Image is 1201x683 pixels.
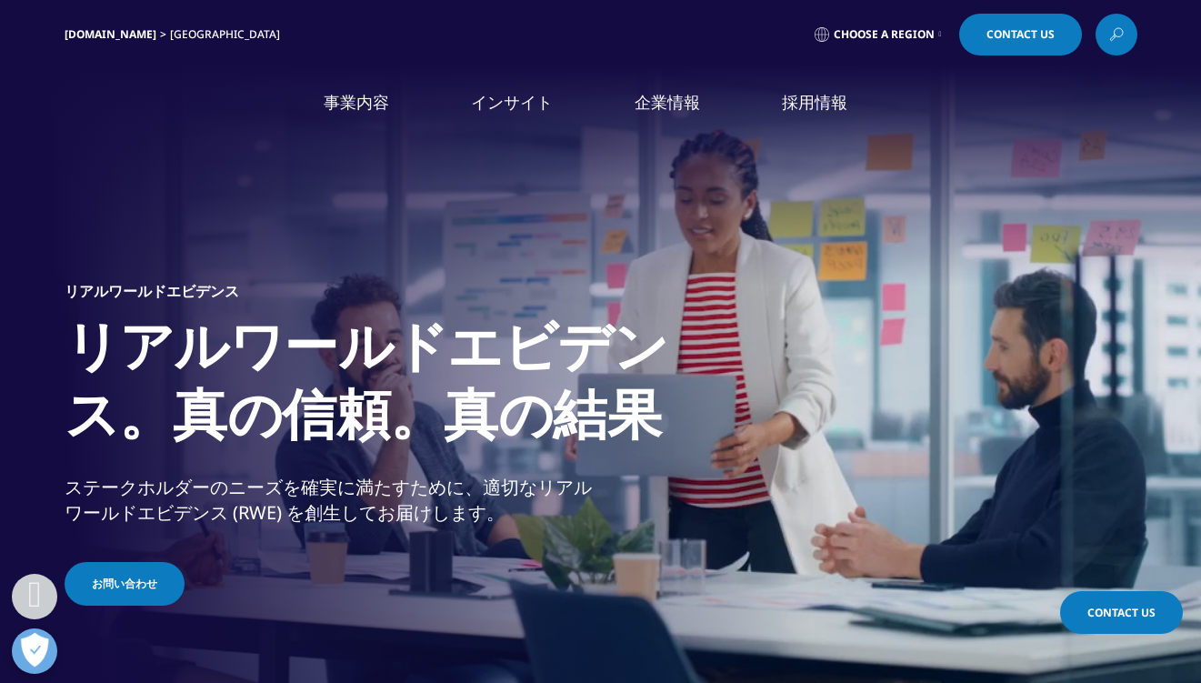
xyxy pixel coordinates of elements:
[1060,591,1183,634] a: Contact Us
[65,282,239,300] h5: リアルワールドエビデンス
[986,29,1055,40] span: Contact Us
[1087,605,1156,620] span: Contact Us
[471,91,553,114] a: インサイト
[92,576,157,592] span: お問い合わせ
[324,91,389,114] a: 事業内容
[217,64,1137,150] nav: Primary
[12,628,57,674] button: 優先設定センターを開く
[170,27,287,42] div: [GEOGRAPHIC_DATA]
[959,14,1082,55] a: Contact Us
[65,26,156,42] a: [DOMAIN_NAME]
[65,475,596,526] div: ステークホルダーのニーズを確実に満たすために、適切なリアルワールドエビデンス (RWE) を創生してお届けします。
[635,91,700,114] a: 企業情報
[65,311,746,458] h1: リアルワールドエビデンス。真の信頼。真の結果
[782,91,847,114] a: 採用情報
[834,27,935,42] span: Choose a Region
[65,562,185,606] a: お問い合わせ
